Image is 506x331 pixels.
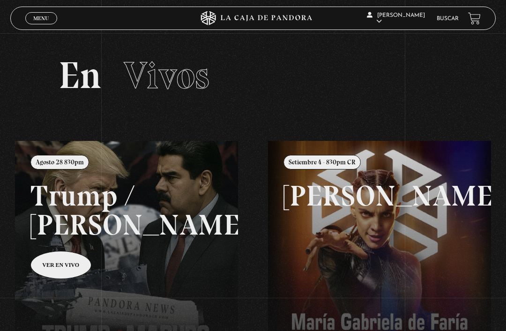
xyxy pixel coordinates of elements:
span: Menu [33,15,49,21]
a: View your shopping cart [468,12,481,25]
span: [PERSON_NAME] [367,13,425,24]
h2: En [59,57,447,94]
span: Cerrar [30,23,52,30]
span: Vivos [124,53,209,98]
a: Buscar [437,16,459,22]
